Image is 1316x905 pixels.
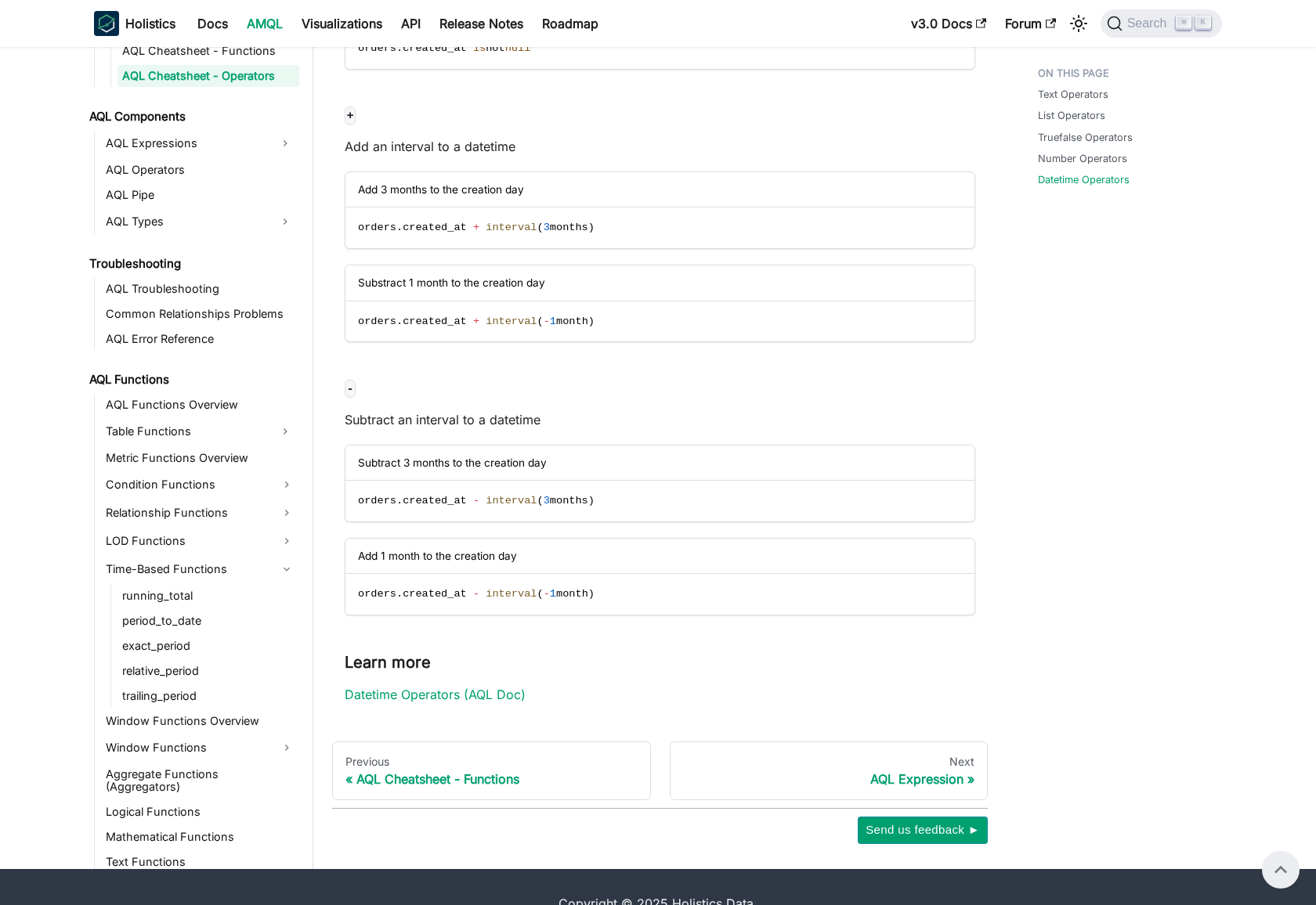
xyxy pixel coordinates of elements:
div: Previous [345,755,638,769]
span: 3 [544,222,550,233]
a: Metric Functions Overview [101,447,299,469]
a: HolisticsHolistics [94,11,175,36]
a: Release Notes [430,11,533,36]
div: Next [683,755,975,769]
a: AQL Functions Overview [101,394,299,416]
button: Expand sidebar category 'AQL Types' [271,209,299,234]
a: AMQL [237,11,292,36]
a: AQL Cheatsheet - Operators [117,65,299,87]
a: relative_period [117,660,299,682]
nav: Docs pages [332,741,988,801]
span: orders [358,495,396,507]
span: ( [537,588,543,600]
span: . [396,42,403,54]
span: created_at [403,588,467,600]
a: API [392,11,430,36]
div: Subtract 3 months to the creation day [345,445,974,481]
span: . [396,588,403,600]
span: created_at [403,42,467,54]
code: - [345,380,356,398]
span: ( [537,222,543,233]
a: Text Operators [1038,87,1108,102]
p: Subtract an interval to a datetime [345,410,975,429]
a: AQL Operators [101,159,299,181]
a: Truefalse Operators [1038,130,1133,145]
img: Holistics [94,11,119,36]
a: AQL Troubleshooting [101,278,299,300]
span: Send us feedback ► [866,820,980,840]
span: interval [486,222,537,233]
button: Search (Command+K) [1101,9,1222,38]
span: 3 [544,495,550,507]
a: Window Functions Overview [101,710,299,732]
a: v3.0 Docs [902,11,996,36]
span: - [473,495,479,507]
a: Number Operators [1038,151,1127,166]
a: Forum [996,11,1065,36]
button: Switch between dark and light mode (currently light mode) [1066,11,1091,36]
a: Common Relationships Problems [101,303,299,325]
kbd: K [1195,16,1211,30]
span: months [550,222,588,233]
a: AQL Pipe [101,184,299,206]
div: Add 1 month to the creation day [345,539,974,574]
span: not [486,42,504,54]
a: AQL Components [85,106,299,128]
a: Docs [188,11,237,36]
p: Add an interval to a datetime [345,137,975,156]
span: . [396,222,403,233]
span: orders [358,315,396,327]
span: ) [588,495,595,507]
a: AQL Types [101,209,271,234]
a: Time-Based Functions [101,557,299,582]
span: 1 [550,315,556,327]
span: + [473,222,479,233]
span: orders [358,222,396,233]
div: AQL Cheatsheet - Functions [345,771,638,787]
span: interval [486,315,537,327]
a: Table Functions [101,419,271,444]
span: - [544,588,550,600]
code: + [345,106,356,124]
a: PreviousAQL Cheatsheet - Functions [332,741,651,801]
span: ( [537,315,543,327]
a: running_total [117,585,299,607]
a: NextAQL Expression [670,741,989,801]
nav: Docs sidebar [78,11,313,869]
span: + [473,315,479,327]
a: AQL Cheatsheet - Functions [117,40,299,62]
a: LOD Functions [101,528,299,553]
span: month [556,588,588,600]
a: Roadmap [533,11,608,36]
span: interval [486,495,537,507]
span: - [473,588,479,600]
div: AQL Expression [683,771,975,787]
a: Visualizations [292,11,392,36]
b: Holistics [125,14,175,33]
div: Substract 1 month to the creation day [345,265,974,301]
a: Relationship Functions [101,500,299,525]
span: created_at [403,495,467,507]
span: ) [588,222,595,233]
span: month [556,315,588,327]
a: AQL Functions [85,369,299,391]
span: interval [486,588,537,600]
button: Send us feedback ► [858,817,988,843]
button: Scroll back to top [1262,851,1300,889]
a: Mathematical Functions [101,826,299,848]
span: months [550,495,588,507]
span: orders [358,42,396,54]
div: Add 3 months to the creation day [345,172,974,207]
span: ( [537,495,543,507]
a: AQL Error Reference [101,328,299,350]
button: Expand sidebar category 'AQL Expressions' [271,131,299,156]
a: Aggregate Functions (Aggregators) [101,763,299,798]
a: Datetime Operators (AQL Doc) [345,687,526,702]
h3: Learn more [345,653,975,672]
a: period_to_date [117,610,299,632]
a: Logical Functions [101,801,299,823]
kbd: ⌘ [1176,16,1191,30]
span: . [396,495,403,507]
span: 1 [550,588,556,600]
button: Expand sidebar category 'Table Functions' [271,419,299,444]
